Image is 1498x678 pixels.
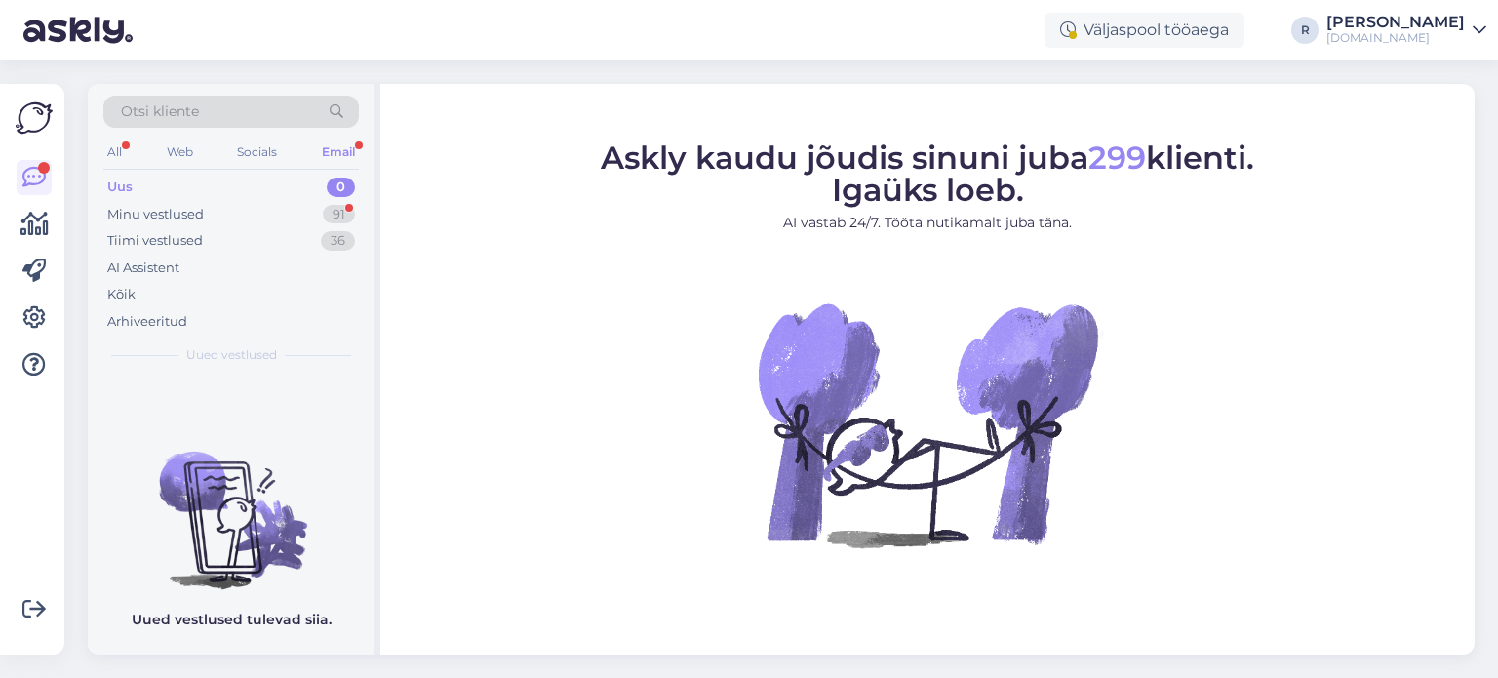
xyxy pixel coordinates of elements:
[601,213,1254,233] p: AI vastab 24/7. Tööta nutikamalt juba täna.
[1088,139,1146,177] span: 299
[16,100,53,137] img: Askly Logo
[132,610,332,630] p: Uued vestlused tulevad siia.
[318,140,359,165] div: Email
[107,285,136,304] div: Kõik
[103,140,126,165] div: All
[327,178,355,197] div: 0
[107,205,204,224] div: Minu vestlused
[1291,17,1319,44] div: R
[107,312,187,332] div: Arhiveeritud
[163,140,197,165] div: Web
[752,249,1103,600] img: No Chat active
[601,139,1254,209] span: Askly kaudu jõudis sinuni juba klienti. Igaüks loeb.
[321,231,355,251] div: 36
[88,417,374,592] img: No chats
[186,346,277,364] span: Uued vestlused
[233,140,281,165] div: Socials
[107,178,133,197] div: Uus
[1326,15,1486,46] a: [PERSON_NAME][DOMAIN_NAME]
[121,101,199,122] span: Otsi kliente
[323,205,355,224] div: 91
[1326,30,1465,46] div: [DOMAIN_NAME]
[1045,13,1244,48] div: Väljaspool tööaega
[107,259,179,278] div: AI Assistent
[107,231,203,251] div: Tiimi vestlused
[1326,15,1465,30] div: [PERSON_NAME]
